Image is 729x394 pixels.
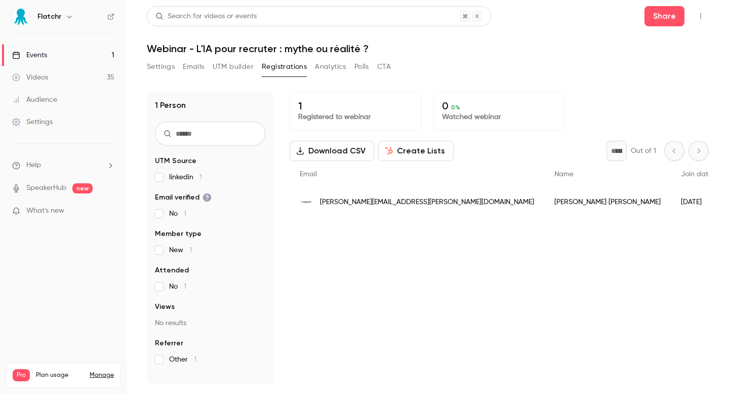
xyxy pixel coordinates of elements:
button: Analytics [315,59,346,75]
img: inspearit.com [300,196,312,208]
div: Settings [12,117,53,127]
span: 1 [194,356,196,363]
button: Emails [183,59,204,75]
li: help-dropdown-opener [12,160,114,171]
span: [PERSON_NAME][EMAIL_ADDRESS][PERSON_NAME][DOMAIN_NAME] [320,197,534,208]
h1: Webinar - L'IA pour recruter : mythe ou réalité ? [147,43,709,55]
span: No [169,209,186,219]
span: No [169,282,186,292]
span: Help [26,160,41,171]
button: CTA [377,59,391,75]
button: Create Lists [378,141,454,161]
span: New [169,245,192,255]
button: Polls [354,59,369,75]
span: Email verified [155,192,212,203]
span: 1 [189,247,192,254]
span: linkedin [169,172,202,182]
span: Referrer [155,338,183,348]
div: Events [12,50,47,60]
div: Videos [12,72,48,83]
a: SpeakerHub [26,183,66,193]
button: UTM builder [213,59,254,75]
span: Attended [155,265,189,275]
button: Settings [147,59,175,75]
iframe: Noticeable Trigger [102,207,114,216]
span: Other [169,354,196,365]
span: UTM Source [155,156,196,166]
button: Download CSV [290,141,374,161]
section: facet-groups [155,156,265,365]
img: Flatchr [13,9,29,25]
p: No results [155,318,265,328]
span: 1 [184,210,186,217]
div: [DATE] [671,188,722,216]
span: Email [300,171,317,178]
span: What's new [26,206,64,216]
span: new [72,183,93,193]
span: Views [155,302,175,312]
p: Out of 1 [631,146,656,156]
span: Join date [681,171,712,178]
button: Registrations [262,59,307,75]
span: Pro [13,369,30,381]
div: [PERSON_NAME] [PERSON_NAME] [544,188,671,216]
span: Name [554,171,574,178]
span: 0 % [451,104,460,111]
p: 0 [442,100,556,112]
p: 1 [298,100,413,112]
h1: 1 Person [155,99,186,111]
span: Member type [155,229,201,239]
span: 1 [184,283,186,290]
p: Registered to webinar [298,112,413,122]
p: Watched webinar [442,112,556,122]
h6: Flatchr [37,12,61,22]
div: Audience [12,95,57,105]
div: Search for videos or events [155,11,257,22]
span: Plan usage [36,371,84,379]
button: Share [644,6,684,26]
a: Manage [90,371,114,379]
span: 1 [199,174,202,181]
